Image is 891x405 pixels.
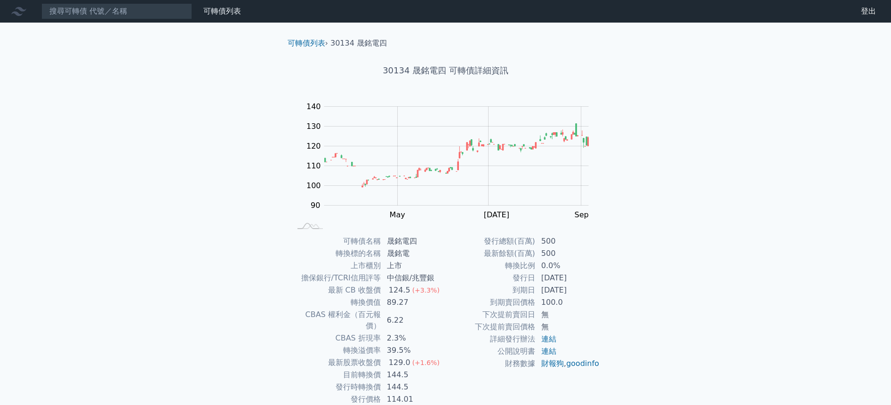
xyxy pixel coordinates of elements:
[41,3,192,19] input: 搜尋可轉債 代號／名稱
[541,347,556,356] a: 連結
[536,247,600,260] td: 500
[536,260,600,272] td: 0.0%
[446,260,536,272] td: 轉換比例
[390,210,405,219] tspan: May
[575,210,589,219] tspan: Sep
[446,247,536,260] td: 最新餘額(百萬)
[203,7,241,16] a: 可轉債列表
[541,334,556,343] a: 連結
[291,272,381,284] td: 擔保銀行/TCRI信用評等
[330,38,387,49] li: 30134 晟銘電四
[291,309,381,332] td: CBAS 權利金（百元報價）
[288,39,325,48] a: 可轉債列表
[446,333,536,345] td: 詳細發行辦法
[288,38,328,49] li: ›
[381,332,446,344] td: 2.3%
[387,357,412,368] div: 129.0
[446,284,536,296] td: 到期日
[536,284,600,296] td: [DATE]
[536,321,600,333] td: 無
[291,381,381,393] td: 發行時轉換價
[541,359,564,368] a: 財報狗
[306,102,321,111] tspan: 140
[446,272,536,284] td: 發行日
[306,181,321,190] tspan: 100
[302,102,603,238] g: Chart
[446,321,536,333] td: 下次提前賣回價格
[381,235,446,247] td: 晟銘電四
[536,309,600,321] td: 無
[291,332,381,344] td: CBAS 折現率
[446,345,536,357] td: 公開說明書
[291,369,381,381] td: 目前轉換價
[412,359,440,366] span: (+1.6%)
[306,142,321,151] tspan: 120
[484,210,509,219] tspan: [DATE]
[381,381,446,393] td: 144.5
[280,64,611,77] h1: 30134 晟銘電四 可轉債詳細資訊
[291,357,381,369] td: 最新股票收盤價
[311,201,320,210] tspan: 90
[291,296,381,309] td: 轉換價值
[446,296,536,309] td: 到期賣回價格
[306,122,321,131] tspan: 130
[566,359,599,368] a: goodinfo
[446,235,536,247] td: 發行總額(百萬)
[853,4,883,19] a: 登出
[381,247,446,260] td: 晟銘電
[387,285,412,296] div: 124.5
[291,247,381,260] td: 轉換標的名稱
[291,235,381,247] td: 可轉債名稱
[291,284,381,296] td: 最新 CB 收盤價
[381,369,446,381] td: 144.5
[536,357,600,370] td: ,
[381,344,446,357] td: 39.5%
[412,286,440,294] span: (+3.3%)
[291,344,381,357] td: 轉換溢價率
[306,161,321,170] tspan: 110
[381,309,446,332] td: 6.22
[381,272,446,284] td: 中信銀/兆豐銀
[446,357,536,370] td: 財務數據
[446,309,536,321] td: 下次提前賣回日
[291,260,381,272] td: 上市櫃別
[536,296,600,309] td: 100.0
[536,235,600,247] td: 500
[381,260,446,272] td: 上市
[536,272,600,284] td: [DATE]
[381,296,446,309] td: 89.27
